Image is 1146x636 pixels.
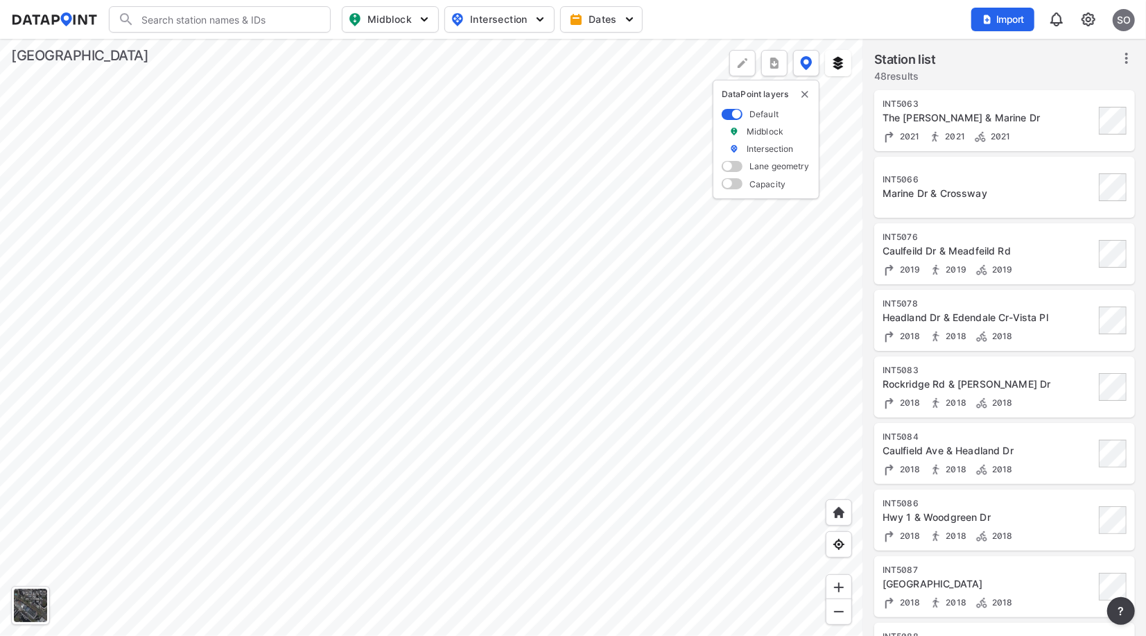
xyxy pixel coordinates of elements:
img: xqJnZQTG2JQi0x5lvmkeSNbbgIiQD62bqHG8IfrOzanD0FsRdYrij6fAAAAAElFTkSuQmCC [767,56,781,70]
span: 2018 [943,464,967,474]
img: Bicycle count [975,329,989,343]
div: Zoom in [826,574,852,601]
span: ? [1115,603,1127,619]
img: cids17cp3yIFEOpj3V8A9qJSH103uA521RftCD4eeui4ksIb+krbm5XvIjxD52OS6NWLn9gAAAAAElFTkSuQmCC [1080,11,1097,28]
span: 2018 [989,464,1013,474]
img: file_add.62c1e8a2.svg [982,14,993,25]
div: Zoom out [826,599,852,625]
img: marker_Midblock.5ba75e30.svg [729,126,739,137]
span: 2018 [896,331,921,341]
label: Intersection [747,143,794,155]
span: 2019 [989,264,1013,275]
label: Capacity [749,178,785,190]
span: Import [980,12,1026,26]
button: Import [971,8,1034,31]
span: Dates [572,12,634,26]
img: 8A77J+mXikMhHQAAAAASUVORK5CYII= [1048,11,1065,28]
button: delete [799,89,810,100]
img: Pedestrian count [929,529,943,543]
label: Lane geometry [749,160,809,172]
span: 2018 [989,331,1013,341]
img: close-external-leyer.3061a1c7.svg [799,89,810,100]
span: Midblock [348,11,430,28]
div: The Dale & Marine Dr [883,111,1095,125]
img: Bicycle count [975,596,989,610]
img: Pedestrian count [929,596,943,610]
img: Bicycle count [973,130,987,144]
button: Dates [560,6,643,33]
input: Search [134,8,322,31]
img: Turning count [883,463,896,476]
img: calendar-gold.39a51dde.svg [569,12,583,26]
span: 2018 [989,531,1013,541]
p: DataPoint layers [722,89,810,100]
img: Turning count [883,596,896,610]
img: Pedestrian count [928,130,942,144]
label: Midblock [747,126,783,137]
img: layers.ee07997e.svg [831,56,845,70]
span: 2018 [896,397,921,408]
img: Bicycle count [975,463,989,476]
img: Turning count [883,130,896,144]
button: more [1107,597,1135,625]
label: 48 results [874,69,936,83]
img: 5YPKRKmlfpI5mqlR8AD95paCi+0kK1fRFDJSaMmawlwaeJcJwk9O2fotCW5ve9gAAAAASUVORK5CYII= [623,12,636,26]
img: dataPointLogo.9353c09d.svg [11,12,98,26]
div: Rockridge Rd & Caufield Dr [883,377,1095,391]
img: Pedestrian count [929,329,943,343]
span: 2018 [989,397,1013,408]
img: Turning count [883,329,896,343]
img: Pedestrian count [929,263,943,277]
div: Headland Dr & Edendale Cr-Vista Pl [883,311,1095,325]
div: Caulfield Ave & Headland Dr [883,444,1095,458]
button: more [761,50,788,76]
div: Toggle basemap [11,586,50,625]
div: INT5087 [883,565,1095,576]
img: map_pin_int.54838e6b.svg [449,11,466,28]
div: Polygon tool [729,50,756,76]
img: map_pin_mid.602f9df1.svg [347,11,363,28]
div: INT5066 [883,174,1095,185]
span: 2019 [943,264,967,275]
div: View my location [826,531,852,558]
span: 2021 [896,131,920,141]
span: 2018 [943,397,967,408]
label: Station list [874,50,936,69]
span: 2018 [896,464,921,474]
img: Pedestrian count [929,463,943,476]
span: 2021 [942,131,966,141]
div: [GEOGRAPHIC_DATA] [11,46,148,65]
span: 2018 [943,597,967,608]
div: INT5063 [883,98,1095,110]
a: Import [971,12,1041,26]
img: ZvzfEJKXnyWIrJytrsY285QMwk63cM6Drc+sIAAAAASUVORK5CYII= [832,581,846,594]
span: 2018 [896,597,921,608]
img: MAAAAAElFTkSuQmCC [832,605,846,619]
div: INT5084 [883,431,1095,442]
img: Turning count [883,529,896,543]
span: Intersection [451,11,546,28]
button: Midblock [342,6,439,33]
label: Default [749,108,779,120]
button: External layers [825,50,851,76]
img: Pedestrian count [929,396,943,410]
img: Turning count [883,263,896,277]
img: +Dz8AAAAASUVORK5CYII= [736,56,749,70]
img: Bicycle count [975,396,989,410]
div: Marine Dr & Crossway [883,187,1095,200]
span: 2018 [989,597,1013,608]
div: SO [1113,9,1135,31]
img: 5YPKRKmlfpI5mqlR8AD95paCi+0kK1fRFDJSaMmawlwaeJcJwk9O2fotCW5ve9gAAAAASUVORK5CYII= [417,12,431,26]
button: Intersection [444,6,555,33]
div: Hwy 1 & Woodgreen Dr [883,510,1095,524]
span: 2018 [943,331,967,341]
div: INT5078 [883,298,1095,309]
button: DataPoint layers [793,50,819,76]
img: zeq5HYn9AnE9l6UmnFLPAAAAAElFTkSuQmCC [832,538,846,551]
span: 2019 [896,264,921,275]
div: Northwood Dr-Headland Dr & Westport Rd [883,577,1095,591]
img: Bicycle count [975,529,989,543]
img: Turning count [883,396,896,410]
img: +XpAUvaXAN7GudzAAAAAElFTkSuQmCC [832,506,846,519]
img: data-point-layers.37681fc9.svg [800,56,813,70]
